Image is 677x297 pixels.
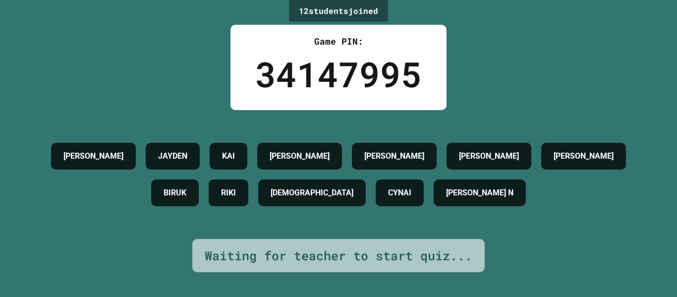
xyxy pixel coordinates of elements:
[271,187,353,199] h4: [DEMOGRAPHIC_DATA]
[222,150,235,162] h4: KAI
[255,35,422,48] div: Game PIN:
[446,187,513,199] h4: [PERSON_NAME] N
[554,150,614,162] h4: [PERSON_NAME]
[63,150,123,162] h4: [PERSON_NAME]
[364,150,424,162] h4: [PERSON_NAME]
[205,246,472,265] div: Waiting for teacher to start quiz...
[158,150,187,162] h4: JAYDEN
[164,187,186,199] h4: BIRUK
[459,150,519,162] h4: [PERSON_NAME]
[388,187,411,199] h4: CYNAI
[270,150,330,162] h4: [PERSON_NAME]
[255,48,422,100] div: 34147995
[221,187,236,199] h4: RIKI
